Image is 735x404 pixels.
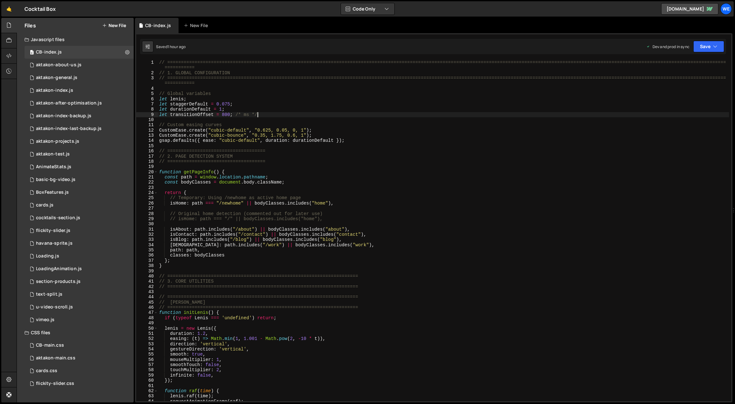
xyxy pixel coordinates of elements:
[36,49,62,55] div: CB-index.js
[720,3,732,15] a: We
[25,59,134,71] div: 12094/44521.js
[136,342,158,347] div: 53
[25,377,134,390] div: 12094/35475.css
[136,221,158,227] div: 30
[36,151,70,157] div: aktakon-test.js
[136,154,158,159] div: 17
[36,100,102,106] div: aktakon-after-optimisation.js
[36,266,82,272] div: LoadingAnimation.js
[136,373,158,378] div: 59
[136,195,158,200] div: 25
[36,88,73,93] div: aktakon-index.js
[136,216,158,221] div: 29
[136,362,158,367] div: 57
[136,326,158,331] div: 50
[145,22,171,29] div: CB-index.js
[36,292,62,297] div: text-split.js
[25,122,134,135] div: 12094/44999.js
[25,186,134,199] div: 12094/30497.js
[136,294,158,299] div: 44
[36,190,69,195] div: BoxFeatures.js
[136,347,158,352] div: 54
[136,122,158,127] div: 11
[136,305,158,310] div: 46
[136,185,158,190] div: 23
[36,368,57,374] div: cards.css
[25,339,134,352] div: 12094/46487.css
[36,164,71,170] div: AnimateStats.js
[136,274,158,279] div: 40
[136,227,158,232] div: 31
[25,237,134,250] div: 12094/36679.js
[136,60,158,70] div: 1
[36,202,53,208] div: cards.js
[136,393,158,399] div: 63
[136,170,158,175] div: 20
[25,5,56,13] div: Cocktail Box
[1,1,17,17] a: 🤙
[36,241,73,246] div: havana-sprite.js
[136,331,158,336] div: 51
[25,97,134,110] div: 12094/46147.js
[36,139,79,144] div: aktakon-projects.js
[25,135,134,148] div: 12094/44389.js
[136,143,158,148] div: 15
[646,44,689,49] div: Dev and prod in sync
[36,228,70,234] div: flickity-slider.js
[136,107,158,112] div: 8
[36,177,75,183] div: basic-bg-video.js
[136,175,158,180] div: 21
[136,180,158,185] div: 22
[136,164,158,169] div: 19
[25,250,134,263] div: 12094/34884.js
[36,304,73,310] div: u-video-scroll.js
[136,211,158,216] div: 28
[25,263,134,275] div: 12094/30492.js
[136,352,158,357] div: 55
[136,253,158,258] div: 36
[136,378,158,383] div: 60
[36,343,64,348] div: CB-main.css
[136,97,158,102] div: 6
[25,173,134,186] div: 12094/36058.js
[136,102,158,107] div: 7
[136,138,158,143] div: 14
[25,161,134,173] div: 12094/30498.js
[136,237,158,242] div: 33
[136,232,158,237] div: 32
[25,46,134,59] div: 12094/46486.js
[136,289,158,294] div: 43
[136,190,158,195] div: 24
[25,301,134,314] div: 12094/41429.js
[136,201,158,206] div: 26
[136,248,158,253] div: 35
[136,159,158,164] div: 18
[136,300,158,305] div: 45
[136,284,158,289] div: 42
[17,326,134,339] div: CSS files
[36,126,102,132] div: aktakon-index-last-backup.js
[36,253,59,259] div: Loading.js
[136,242,158,248] div: 34
[136,112,158,117] div: 9
[136,279,158,284] div: 41
[156,44,186,49] div: Saved
[30,50,34,55] span: 0
[25,22,36,29] h2: Files
[36,317,54,323] div: vimeo.js
[341,3,394,15] button: Code Only
[136,336,158,341] div: 52
[25,224,134,237] div: 12094/35474.js
[36,75,77,81] div: aktakon-general.js
[25,84,134,97] div: 12094/43364.js
[25,199,134,212] div: 12094/34793.js
[136,133,158,138] div: 13
[25,71,134,84] div: 12094/45380.js
[136,70,158,76] div: 2
[136,310,158,315] div: 47
[136,91,158,96] div: 5
[184,22,210,29] div: New File
[102,23,126,28] button: New File
[25,212,134,224] div: 12094/36060.js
